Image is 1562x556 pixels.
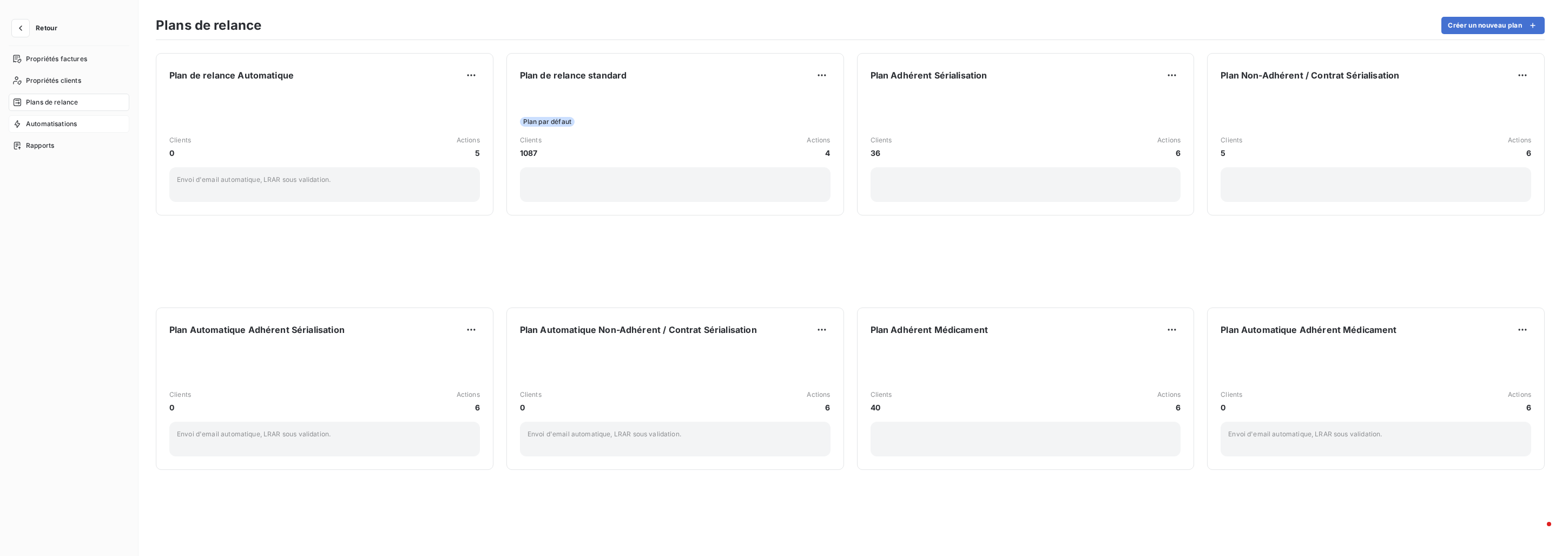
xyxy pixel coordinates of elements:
[1221,402,1242,413] span: 0
[169,402,191,413] span: 0
[177,429,472,439] p: Envoi d'email automatique, LRAR sous validation.
[26,54,87,64] span: Propriétés factures
[1157,147,1181,159] span: 6
[1525,519,1551,545] iframe: Intercom live chat
[1221,147,1242,159] span: 5
[177,175,472,185] p: Envoi d'email automatique, LRAR sous validation.
[528,429,823,439] p: Envoi d'email automatique, LRAR sous validation.
[457,390,480,400] span: Actions
[807,402,830,413] span: 6
[26,97,78,107] span: Plans de relance
[169,69,294,82] span: Plan de relance Automatique
[9,19,66,37] button: Retour
[871,390,892,400] span: Clients
[169,390,191,400] span: Clients
[1221,69,1399,82] span: Plan Non-Adhérent / Contrat Sérialisation
[457,402,480,413] span: 6
[169,135,191,145] span: Clients
[9,72,129,89] a: Propriétés clients
[871,323,988,336] span: Plan Adhérent Médicament
[1508,147,1531,159] span: 6
[1508,402,1531,413] span: 6
[520,390,542,400] span: Clients
[169,147,191,159] span: 0
[1221,390,1242,400] span: Clients
[1441,17,1545,34] button: Créer un nouveau plan
[871,402,892,413] span: 40
[9,94,129,111] a: Plans de relance
[871,147,892,159] span: 36
[520,147,542,159] span: 1087
[1508,135,1531,145] span: Actions
[520,402,542,413] span: 0
[457,135,480,145] span: Actions
[169,323,345,336] span: Plan Automatique Adhérent Sérialisation
[807,390,830,400] span: Actions
[871,135,892,145] span: Clients
[520,117,575,127] span: Plan par défaut
[1157,390,1181,400] span: Actions
[1221,323,1396,336] span: Plan Automatique Adhérent Médicament
[520,135,542,145] span: Clients
[871,69,987,82] span: Plan Adhérent Sérialisation
[26,141,54,151] span: Rapports
[1508,390,1531,400] span: Actions
[156,16,261,35] h3: Plans de relance
[1157,135,1181,145] span: Actions
[26,76,81,86] span: Propriétés clients
[26,119,77,129] span: Automatisations
[520,69,627,82] span: Plan de relance standard
[807,147,830,159] span: 4
[1221,135,1242,145] span: Clients
[1157,402,1181,413] span: 6
[36,25,57,31] span: Retour
[9,137,129,154] a: Rapports
[457,147,480,159] span: 5
[1228,429,1524,439] p: Envoi d'email automatique, LRAR sous validation.
[807,135,830,145] span: Actions
[9,115,129,133] a: Automatisations
[9,50,129,68] a: Propriétés factures
[520,323,757,336] span: Plan Automatique Non-Adhérent / Contrat Sérialisation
